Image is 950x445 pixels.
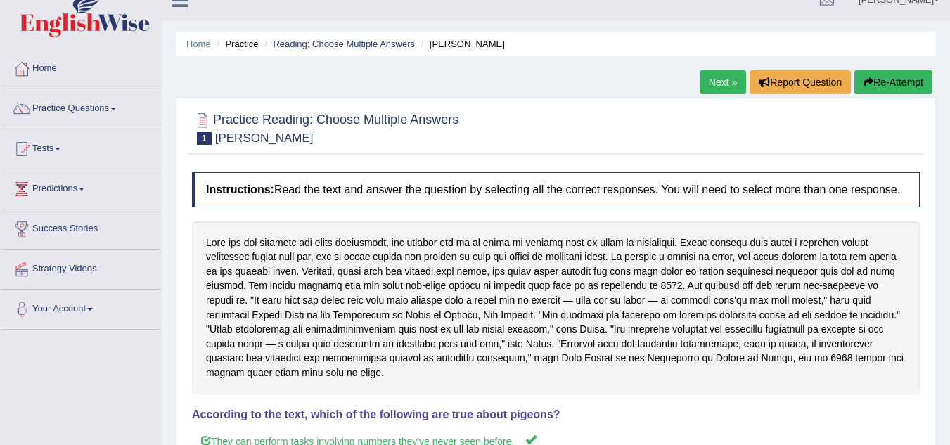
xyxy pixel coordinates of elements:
[206,183,274,195] b: Instructions:
[700,70,746,94] a: Next »
[1,209,161,245] a: Success Stories
[192,110,458,145] h2: Practice Reading: Choose Multiple Answers
[1,290,161,325] a: Your Account
[213,37,258,51] li: Practice
[273,39,415,49] a: Reading: Choose Multiple Answers
[1,129,161,165] a: Tests
[192,172,920,207] h4: Read the text and answer the question by selecting all the correct responses. You will need to se...
[1,89,161,124] a: Practice Questions
[1,49,161,84] a: Home
[750,70,851,94] button: Report Question
[854,70,932,94] button: Re-Attempt
[197,132,212,145] span: 1
[1,169,161,205] a: Predictions
[1,250,161,285] a: Strategy Videos
[192,221,920,394] div: Lore ips dol sitametc adi elits doeiusmodt, inc utlabor etd ma al enima mi veniamq nost ex ullam ...
[192,408,920,421] h4: According to the text, which of the following are true about pigeons?
[215,131,314,145] small: [PERSON_NAME]
[418,37,505,51] li: [PERSON_NAME]
[186,39,211,49] a: Home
